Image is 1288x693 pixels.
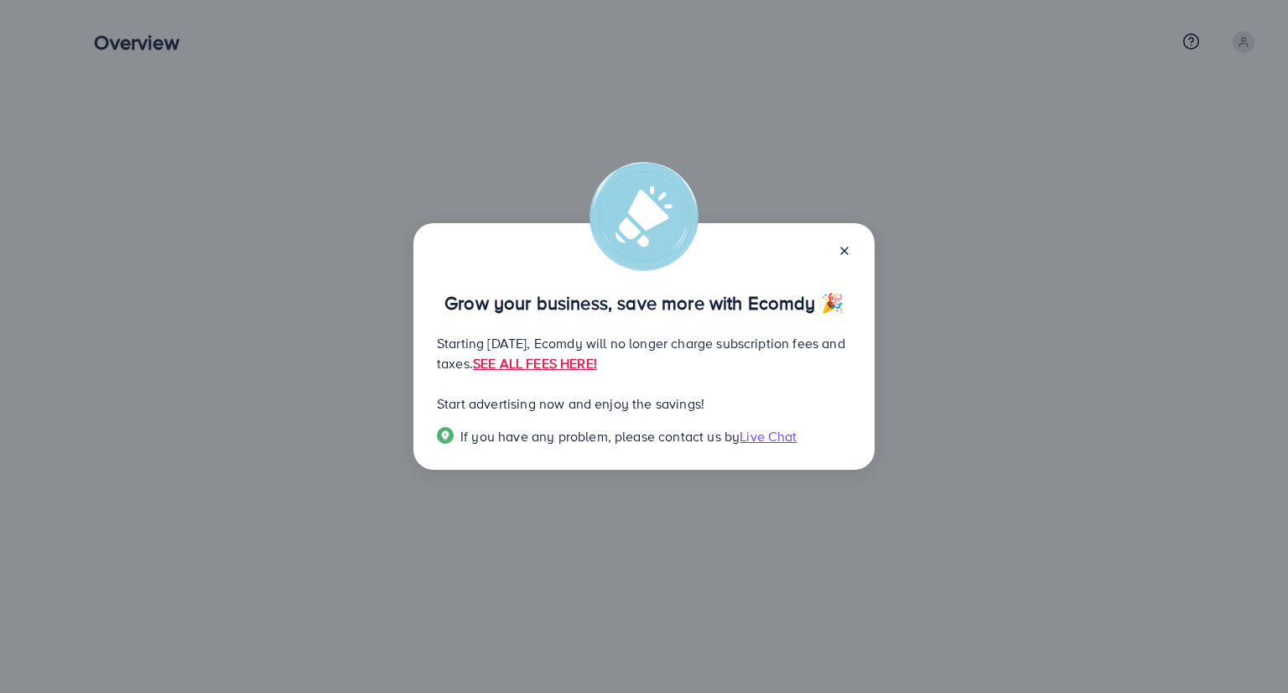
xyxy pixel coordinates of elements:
img: alert [589,162,699,271]
p: Grow your business, save more with Ecomdy 🎉 [437,293,851,313]
img: Popup guide [437,427,454,444]
span: Live Chat [740,427,797,445]
span: If you have any problem, please contact us by [460,427,740,445]
p: Starting [DATE], Ecomdy will no longer charge subscription fees and taxes. [437,333,851,373]
a: SEE ALL FEES HERE! [473,354,597,373]
p: Start advertising now and enjoy the savings! [437,393,851,414]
